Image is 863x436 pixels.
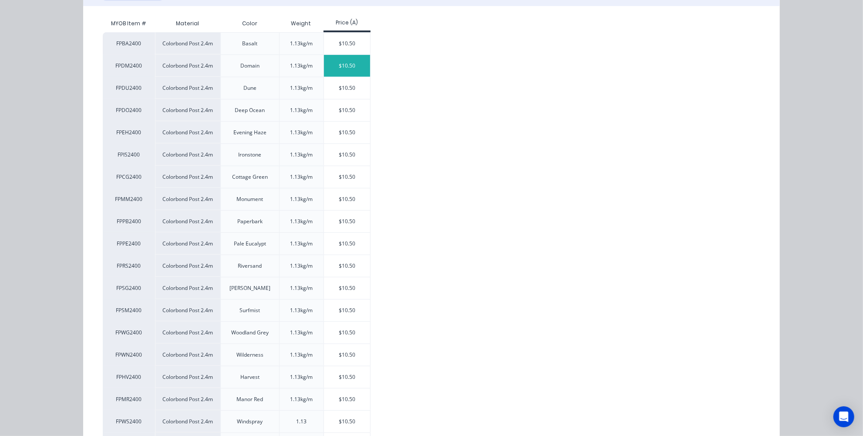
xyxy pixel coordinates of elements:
div: $10.50 [324,366,371,388]
div: 1.13kg/m [290,240,313,248]
div: Colorbond Post 2.4m [155,143,220,166]
div: FPRS2400 [103,255,155,277]
div: Colorbond Post 2.4m [155,99,220,121]
div: Colorbond Post 2.4m [155,277,220,299]
div: 1.13kg/m [290,151,313,159]
div: 1.13kg/m [290,106,313,114]
div: Evening Haze [233,129,266,136]
div: Colorbond Post 2.4m [155,188,220,210]
div: $10.50 [324,388,371,410]
div: $10.50 [324,211,371,232]
div: Woodland Grey [231,329,269,337]
div: FPIS2400 [103,143,155,166]
div: Harvest [240,373,260,381]
div: $10.50 [324,411,371,433]
div: FPSG2400 [103,277,155,299]
div: Basalt [242,40,257,48]
div: Wilderness [236,351,263,359]
div: Weight [284,13,318,34]
div: 1.13kg/m [290,84,313,92]
div: $10.50 [324,300,371,321]
div: Pale Eucalypt [234,240,266,248]
div: Colorbond Post 2.4m [155,344,220,366]
div: FPCG2400 [103,166,155,188]
div: FPWN2400 [103,344,155,366]
div: Colorbond Post 2.4m [155,77,220,99]
div: Surfmist [239,307,260,314]
div: 1.13kg/m [290,395,313,403]
div: FPMM2400 [103,188,155,210]
div: FPDM2400 [103,54,155,77]
div: Colorbond Post 2.4m [155,210,220,232]
div: Price (A) [324,19,371,27]
div: MYOB Item # [103,15,155,32]
div: Ironstone [238,151,261,159]
div: [PERSON_NAME] [229,284,270,292]
div: 1.13kg/m [290,218,313,225]
div: Colorbond Post 2.4m [155,410,220,433]
div: 1.13kg/m [290,262,313,270]
div: Paperbark [237,218,263,225]
div: FPBA2400 [103,32,155,54]
div: $10.50 [324,255,371,277]
div: 1.13kg/m [290,351,313,359]
div: $10.50 [324,322,371,344]
div: FPPE2400 [103,232,155,255]
div: FPPB2400 [103,210,155,232]
div: Colorbond Post 2.4m [155,366,220,388]
div: 1.13kg/m [290,40,313,48]
div: Dune [243,84,256,92]
div: FPEH2400 [103,121,155,143]
div: $10.50 [324,277,371,299]
div: Colorbond Post 2.4m [155,166,220,188]
div: $10.50 [324,188,371,210]
div: $10.50 [324,344,371,366]
div: 1.13kg/m [290,307,313,314]
div: 1.13kg/m [290,173,313,181]
div: Cottage Green [232,173,268,181]
div: FPHV2400 [103,366,155,388]
div: Deep Ocean [235,106,265,114]
div: $10.50 [324,33,371,54]
div: $10.50 [324,77,371,99]
div: 1.13kg/m [290,329,313,337]
div: Material [155,15,220,32]
div: Domain [240,62,260,70]
div: $10.50 [324,55,371,77]
div: 1.13kg/m [290,373,313,381]
div: Colorbond Post 2.4m [155,232,220,255]
div: Colorbond Post 2.4m [155,54,220,77]
div: Windspray [237,418,263,426]
div: 1.13kg/m [290,62,313,70]
div: Manor Red [236,395,263,403]
div: $10.50 [324,233,371,255]
div: Colorbond Post 2.4m [155,121,220,143]
div: $10.50 [324,166,371,188]
div: Colorbond Post 2.4m [155,321,220,344]
div: 1.13kg/m [290,195,313,203]
div: 1.13 [296,418,307,426]
div: FPDO2400 [103,99,155,121]
div: Colorbond Post 2.4m [155,255,220,277]
div: $10.50 [324,144,371,166]
div: Colorbond Post 2.4m [155,32,220,54]
div: FPDU2400 [103,77,155,99]
div: Color [235,13,264,34]
div: Riversand [238,262,262,270]
div: $10.50 [324,99,371,121]
div: $10.50 [324,122,371,143]
div: FPMR2400 [103,388,155,410]
div: 1.13kg/m [290,284,313,292]
div: FPSM2400 [103,299,155,321]
div: 1.13kg/m [290,129,313,136]
div: Open Intercom Messenger [833,406,854,427]
div: Monument [236,195,263,203]
div: FPWS2400 [103,410,155,433]
div: Colorbond Post 2.4m [155,388,220,410]
div: Colorbond Post 2.4m [155,299,220,321]
div: FPWG2400 [103,321,155,344]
